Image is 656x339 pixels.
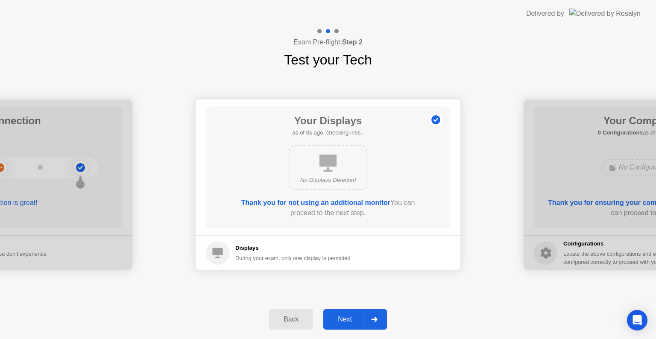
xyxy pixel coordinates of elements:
h5: Displays [235,244,351,252]
div: Back [272,316,310,323]
div: Delivered by [526,9,564,19]
h5: as of 0s ago, checking in5s.. [292,129,363,137]
div: No Displays Detected [296,176,360,184]
h1: Test your Tech [284,50,372,70]
div: You can proceed to the next step. [230,198,426,218]
div: Next [326,316,364,323]
div: During your exam, only one display is permitted [235,254,351,262]
h1: Your Displays [292,113,363,129]
img: Delivered by Rosalyn [569,9,641,18]
b: Thank you for not using an additional monitor [241,199,390,206]
div: Open Intercom Messenger [627,310,647,330]
h4: Exam Pre-flight: [293,37,363,47]
b: Step 2 [342,38,363,46]
button: Back [269,309,313,330]
button: Next [323,309,387,330]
